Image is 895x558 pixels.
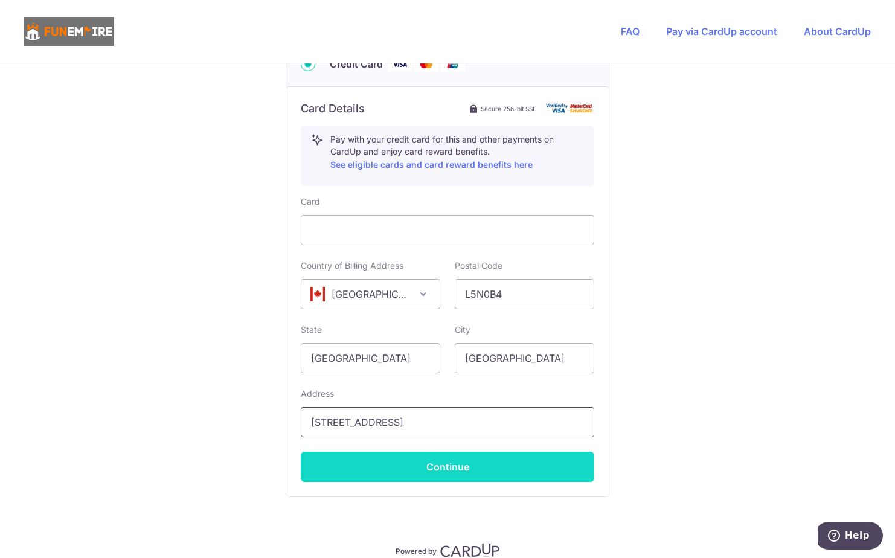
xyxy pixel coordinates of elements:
[330,133,584,172] p: Pay with your credit card for this and other payments on CardUp and enjoy card reward benefits.
[388,57,412,72] img: Visa
[301,324,322,336] label: State
[301,57,594,72] div: Credit Card Visa Mastercard Union Pay
[330,159,533,170] a: See eligible cards and card reward benefits here
[311,223,584,237] iframe: Secure card payment input frame
[455,324,470,336] label: City
[440,543,499,557] img: CardUp
[301,279,440,309] span: Canada
[414,57,438,72] img: Mastercard
[455,260,502,272] label: Postal Code
[301,388,334,400] label: Address
[301,260,403,272] label: Country of Billing Address
[301,280,440,309] span: Canada
[546,103,594,114] img: card secure
[301,452,594,482] button: Continue
[804,25,871,37] a: About CardUp
[441,57,465,72] img: Union Pay
[455,279,594,309] input: Example 123456
[301,196,320,208] label: Card
[330,57,383,71] span: Credit Card
[818,522,883,552] iframe: Opens a widget where you can find more information
[396,544,437,556] p: Powered by
[621,25,640,37] a: FAQ
[481,104,536,114] span: Secure 256-bit SSL
[301,101,365,116] h6: Card Details
[666,25,777,37] a: Pay via CardUp account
